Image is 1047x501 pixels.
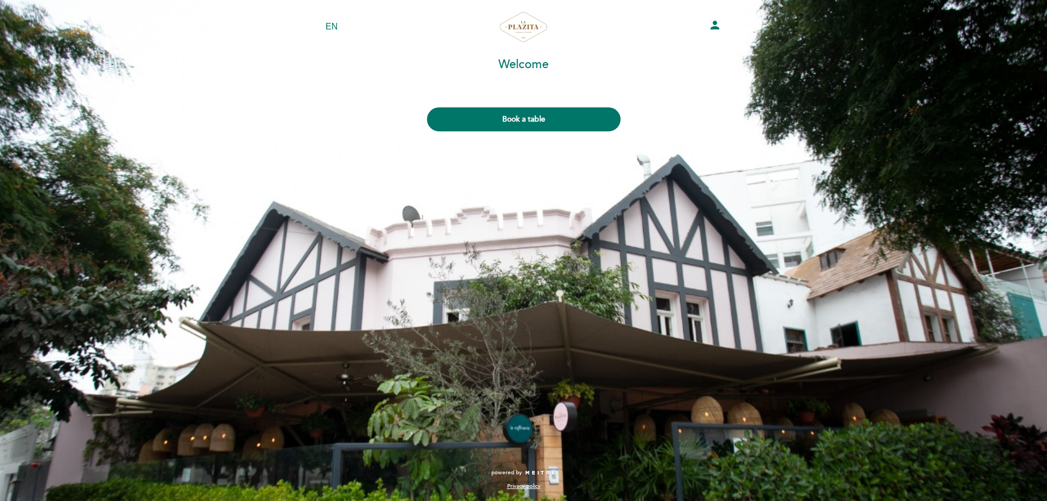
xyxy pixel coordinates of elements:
[507,482,540,490] a: Privacy policy
[427,107,621,131] button: Book a table
[491,469,556,476] a: powered by
[491,469,522,476] span: powered by
[708,19,721,32] i: person
[525,470,556,476] img: MEITRE
[455,12,592,42] a: La Plazita
[498,58,549,71] h1: Welcome
[708,19,721,35] button: person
